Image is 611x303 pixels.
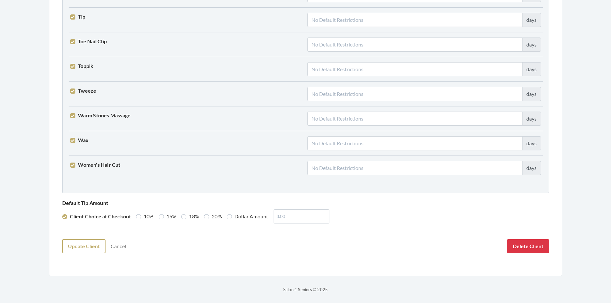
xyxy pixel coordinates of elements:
[307,87,522,101] input: No Default Restrictions
[70,112,131,119] label: Warm Stones Massage
[274,209,329,223] input: 3.00
[136,213,154,220] label: 10%
[507,239,549,253] button: Delete Client
[522,161,541,175] div: days
[159,213,177,220] label: 15%
[522,38,541,52] div: days
[70,13,86,21] label: Tip
[307,161,522,175] input: No Default Restrictions
[307,13,522,27] input: No Default Restrictions
[62,213,131,220] label: Client Choice at Checkout
[522,136,541,150] div: days
[70,62,94,70] label: Toppik
[49,286,562,293] p: Salon 4 Seniors © 2025
[522,62,541,76] div: days
[227,213,268,220] label: Dollar Amount
[70,87,97,95] label: Tweeze
[522,87,541,101] div: days
[62,198,549,207] p: Default Tip Amount
[307,62,522,76] input: No Default Restrictions
[307,136,522,150] input: No Default Restrictions
[70,136,89,144] label: Wax
[522,13,541,27] div: days
[204,213,222,220] label: 20%
[181,213,199,220] label: 18%
[62,239,106,253] button: Update Client
[106,240,130,252] a: Cancel
[70,38,107,45] label: Toe Nail Clip
[307,112,522,126] input: No Default Restrictions
[522,112,541,126] div: days
[307,38,522,52] input: No Default Restrictions
[70,161,121,169] label: Women's Hair Cut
